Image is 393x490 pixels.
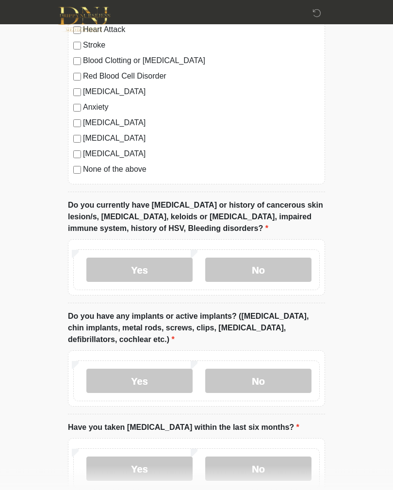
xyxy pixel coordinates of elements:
[73,135,81,143] input: [MEDICAL_DATA]
[73,58,81,65] input: Blood Clotting or [MEDICAL_DATA]
[73,120,81,128] input: [MEDICAL_DATA]
[86,457,193,481] label: Yes
[73,42,81,50] input: Stroke
[68,200,325,235] label: Do you currently have [MEDICAL_DATA] or history of cancerous skin lesion/s, [MEDICAL_DATA], keloi...
[73,89,81,97] input: [MEDICAL_DATA]
[73,73,81,81] input: Red Blood Cell Disorder
[73,151,81,159] input: [MEDICAL_DATA]
[83,133,320,145] label: [MEDICAL_DATA]
[86,369,193,393] label: Yes
[83,148,320,160] label: [MEDICAL_DATA]
[83,102,320,114] label: Anxiety
[205,258,311,282] label: No
[73,104,81,112] input: Anxiety
[86,258,193,282] label: Yes
[73,166,81,174] input: None of the above
[83,55,320,67] label: Blood Clotting or [MEDICAL_DATA]
[68,422,299,434] label: Have you taken [MEDICAL_DATA] within the last six months?
[205,457,311,481] label: No
[205,369,311,393] label: No
[68,311,325,346] label: Do you have any implants or active implants? ([MEDICAL_DATA], chin implants, metal rods, screws, ...
[83,71,320,82] label: Red Blood Cell Disorder
[58,7,110,32] img: DNJ Med Boutique Logo
[83,117,320,129] label: [MEDICAL_DATA]
[83,164,320,176] label: None of the above
[83,86,320,98] label: [MEDICAL_DATA]
[83,40,320,51] label: Stroke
